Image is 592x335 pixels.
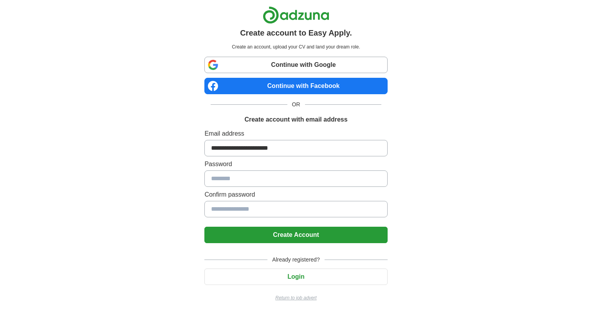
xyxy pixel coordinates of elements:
label: Email address [204,129,387,138]
button: Create Account [204,227,387,243]
a: Login [204,273,387,280]
h1: Create account with email address [244,115,347,124]
label: Password [204,159,387,169]
a: Continue with Facebook [204,78,387,94]
label: Confirm password [204,190,387,199]
button: Login [204,269,387,285]
span: OR [287,100,305,109]
img: Adzuna logo [263,6,329,24]
a: Continue with Google [204,57,387,73]
a: Return to job advert [204,294,387,301]
h1: Create account to Easy Apply. [240,27,352,39]
span: Already registered? [267,256,324,264]
p: Create an account, upload your CV and land your dream role. [206,43,386,50]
